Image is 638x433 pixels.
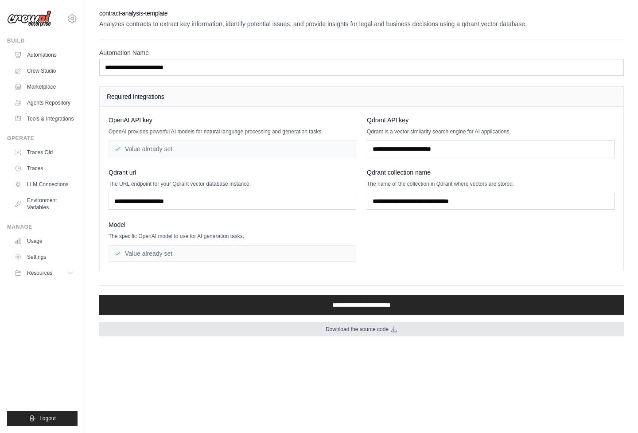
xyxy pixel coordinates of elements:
[11,250,78,264] a: Settings
[107,92,616,101] h4: Required Integrations
[11,266,78,280] button: Resources
[11,145,78,160] a: Traces Old
[27,269,52,277] span: Resources
[7,37,78,44] div: Build
[11,234,78,248] a: Usage
[11,193,78,215] a: Environment Variables
[11,161,78,176] a: Traces
[11,80,78,94] a: Marketplace
[109,220,125,229] span: Model
[326,326,389,333] span: Download the source code
[11,64,78,78] a: Crew Studio
[109,168,136,177] span: Qdrant url
[7,411,78,426] button: Logout
[11,48,78,62] a: Automations
[7,135,78,142] div: Operate
[99,48,624,57] label: Automation Name
[99,9,624,18] h2: contract-analysis-template
[99,20,624,28] p: Analyzes contracts to extract key information, identify potential issues, and provide insights fo...
[109,116,152,125] span: OpenAI API key
[11,96,78,110] a: Agents Repository
[367,128,615,135] p: Qdrant is a vector similarity search engine for AI applications.
[367,180,615,187] p: The name of the collection in Qdrant where vectors are stored.
[7,10,51,27] img: Logo
[109,180,356,187] p: The URL endpoint for your Qdrant vector database instance.
[109,245,356,262] div: Value already set
[367,168,431,177] span: Qdrant collection name
[109,233,356,240] p: The specific OpenAI model to use for AI generation tasks.
[109,140,356,157] div: Value already set
[109,128,356,135] p: OpenAI provides powerful AI models for natural language processing and generation tasks.
[39,415,56,422] span: Logout
[11,177,78,191] a: LLM Connections
[367,116,408,125] span: Qdrant API key
[11,112,78,126] a: Tools & Integrations
[99,322,624,336] a: Download the source code
[7,223,78,230] div: Manage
